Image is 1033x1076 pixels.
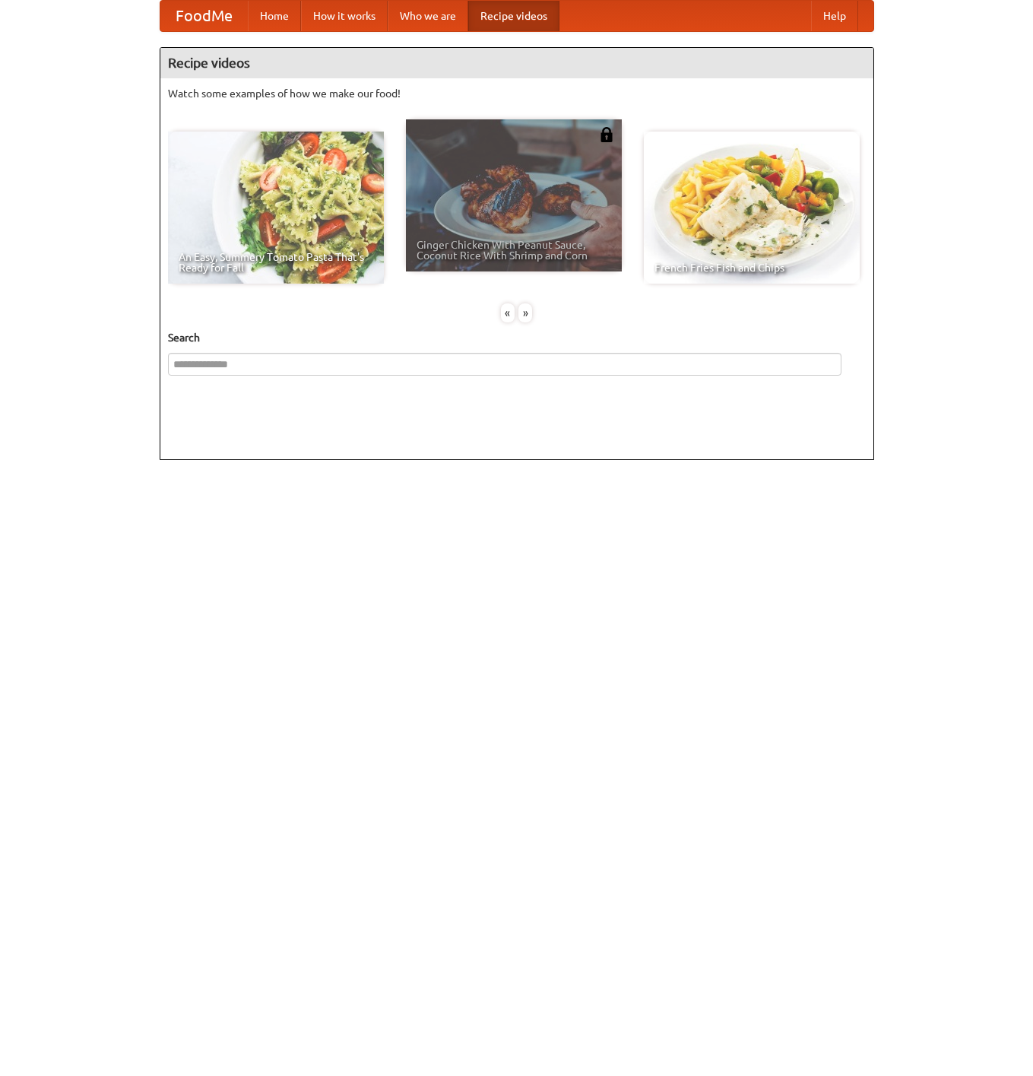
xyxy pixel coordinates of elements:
div: « [501,303,515,322]
p: Watch some examples of how we make our food! [168,86,866,101]
a: An Easy, Summery Tomato Pasta That's Ready for Fall [168,132,384,284]
span: An Easy, Summery Tomato Pasta That's Ready for Fall [179,252,373,273]
h5: Search [168,330,866,345]
div: » [518,303,532,322]
h4: Recipe videos [160,48,873,78]
a: Who we are [388,1,468,31]
a: FoodMe [160,1,248,31]
a: Recipe videos [468,1,559,31]
a: How it works [301,1,388,31]
a: Home [248,1,301,31]
img: 483408.png [599,127,614,142]
a: French Fries Fish and Chips [644,132,860,284]
span: French Fries Fish and Chips [654,262,849,273]
a: Help [811,1,858,31]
